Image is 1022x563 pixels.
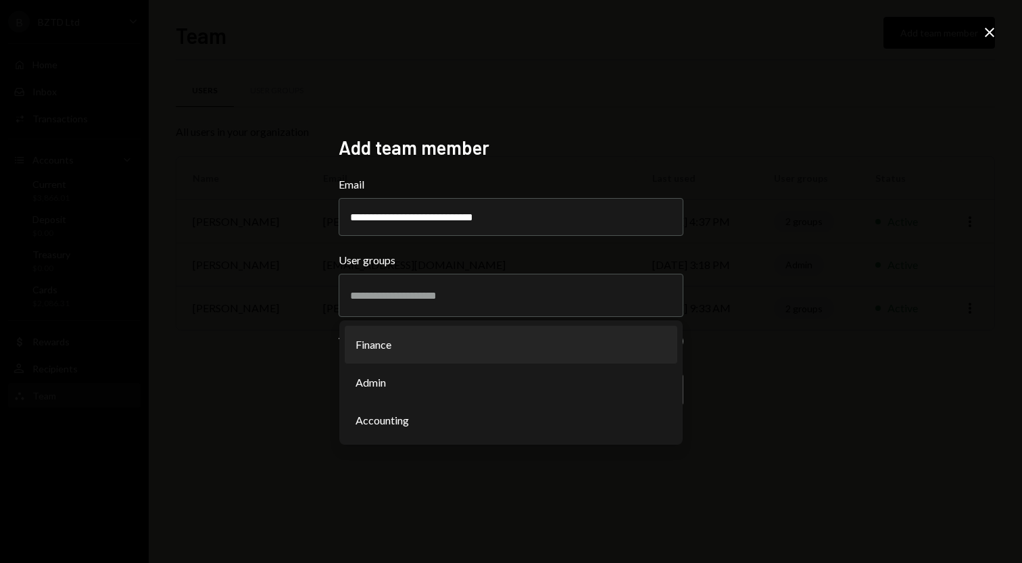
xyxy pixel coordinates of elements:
[345,326,677,364] li: Finance
[339,134,683,161] h2: Add team member
[339,252,683,268] label: User groups
[339,176,683,193] label: Email
[339,333,419,349] div: View only Access
[345,364,677,401] li: Admin
[345,401,677,439] li: Accounting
